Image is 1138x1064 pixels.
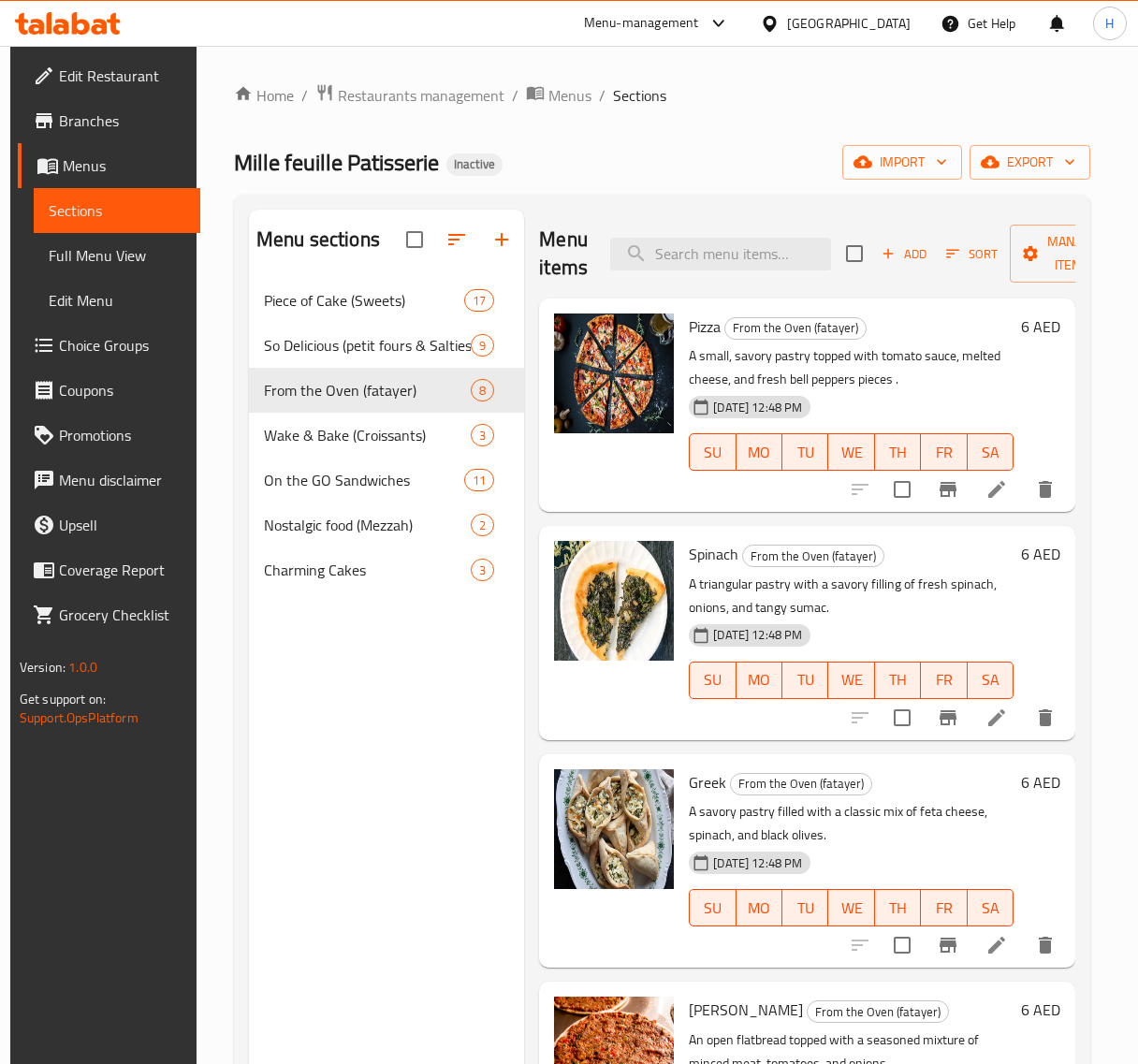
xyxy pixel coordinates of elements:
[921,433,967,471] button: FR
[985,151,1075,174] span: export
[434,217,479,262] span: Sort sections
[790,666,821,693] span: TU
[883,666,913,693] span: TH
[968,433,1014,471] button: SA
[548,84,591,107] span: Menus
[985,707,1008,729] a: Edit menu item
[18,143,200,188] a: Menus
[554,313,674,433] img: Pizza
[472,337,493,355] span: 9
[249,413,524,458] div: Wake & Bake (Croissants)3
[264,424,471,446] div: Wake & Bake (Croissants)
[697,666,728,693] span: SU
[315,83,504,108] a: Restaurants management
[20,706,139,730] a: Support.OpsPlatform
[1021,997,1060,1023] h6: 6 AED
[1023,467,1068,512] button: delete
[928,666,959,693] span: FR
[59,469,185,491] span: Menu disclaimer
[836,439,867,466] span: WE
[234,84,294,107] a: Home
[968,662,1014,699] button: SA
[689,344,1014,391] p: A small, savory pastry topped with tomato sauce, melted cheese, and fresh bell peppers pieces .
[584,12,699,35] div: Menu-management
[828,433,874,471] button: WE
[34,278,200,323] a: Edit Menu
[465,292,493,310] span: 17
[737,662,782,699] button: MO
[744,439,775,466] span: MO
[689,433,736,471] button: SU
[689,768,726,796] span: Greek
[264,469,464,491] span: On the GO Sandwiches
[975,666,1006,693] span: SA
[1021,769,1060,795] h6: 6 AED
[264,379,471,401] span: From the Oven (fatayer)
[338,84,504,107] span: Restaurants management
[737,433,782,471] button: MO
[875,662,921,699] button: TH
[928,895,959,922] span: FR
[926,467,970,512] button: Branch-specific-item
[828,662,874,699] button: WE
[249,547,524,592] div: Charming Cakes3
[808,1001,948,1023] span: From the Oven (fatayer)
[941,240,1002,269] button: Sort
[63,154,185,177] span: Menus
[479,217,524,262] button: Add section
[883,439,913,466] span: TH
[18,458,200,503] a: Menu disclaimer
[471,514,494,536] div: items
[464,469,494,491] div: items
[1021,541,1060,567] h6: 6 AED
[18,413,200,458] a: Promotions
[18,53,200,98] a: Edit Restaurant
[1021,313,1060,340] h6: 6 AED
[59,514,185,536] span: Upsell
[706,399,810,416] span: [DATE] 12:48 PM
[34,188,200,233] a: Sections
[264,334,471,357] span: So Delicious (petit fours & Salties)
[249,323,524,368] div: So Delicious (petit fours & Salties)9
[724,317,867,340] div: From the Oven (fatayer)
[512,84,518,107] li: /
[737,889,782,926] button: MO
[697,439,728,466] span: SU
[744,666,775,693] span: MO
[59,334,185,357] span: Choice Groups
[828,889,874,926] button: WE
[264,559,471,581] span: Charming Cakes
[471,379,494,401] div: items
[49,289,185,312] span: Edit Menu
[34,233,200,278] a: Full Menu View
[926,923,970,968] button: Branch-specific-item
[1025,230,1120,277] span: Manage items
[743,546,883,567] span: From the Oven (fatayer)
[59,65,185,87] span: Edit Restaurant
[49,244,185,267] span: Full Menu View
[610,238,831,270] input: search
[874,240,934,269] button: Add
[926,695,970,740] button: Branch-specific-item
[18,592,200,637] a: Grocery Checklist
[883,698,922,737] span: Select to update
[706,854,810,872] span: [DATE] 12:48 PM
[782,662,828,699] button: TU
[875,889,921,926] button: TH
[249,368,524,413] div: From the Oven (fatayer)8
[249,458,524,503] div: On the GO Sandwiches11
[857,151,947,174] span: import
[472,427,493,445] span: 3
[301,84,308,107] li: /
[689,540,738,568] span: Spinach
[1023,923,1068,968] button: delete
[835,234,874,273] span: Select section
[934,240,1010,269] span: Sort items
[689,573,1014,619] p: A triangular pastry with a savory filling of fresh spinach, onions, and tangy sumac.
[875,433,921,471] button: TH
[842,145,962,180] button: import
[264,514,471,536] span: Nostalgic food (Mezzah)
[782,889,828,926] button: TU
[1105,13,1114,34] span: H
